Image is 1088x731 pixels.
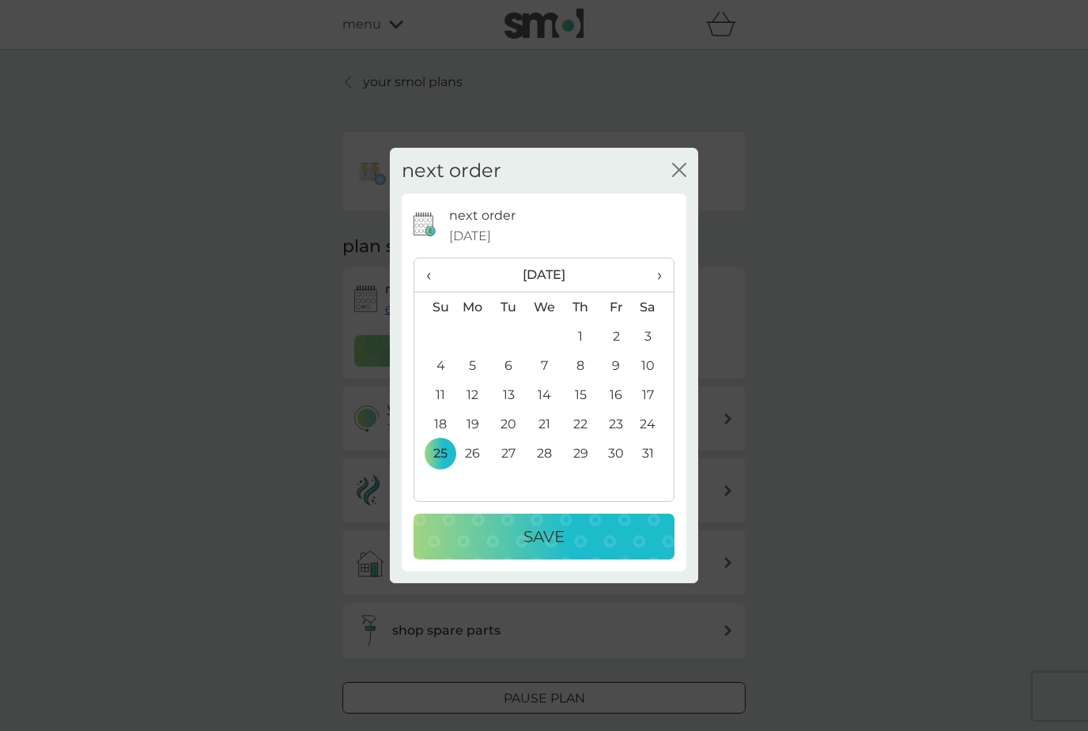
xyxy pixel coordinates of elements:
[634,409,674,439] td: 24
[527,351,563,380] td: 7
[634,380,674,409] td: 17
[455,439,491,468] td: 26
[634,439,674,468] td: 31
[563,292,599,322] th: Th
[563,409,599,439] td: 22
[563,439,599,468] td: 29
[455,351,491,380] td: 5
[414,409,455,439] td: 18
[563,351,599,380] td: 8
[634,322,674,351] td: 3
[599,439,634,468] td: 30
[634,292,674,322] th: Sa
[527,292,563,322] th: We
[491,351,527,380] td: 6
[599,292,634,322] th: Fr
[414,439,455,468] td: 25
[527,439,563,468] td: 28
[672,163,686,179] button: close
[523,524,565,549] p: Save
[426,258,443,292] span: ‹
[449,226,491,247] span: [DATE]
[414,514,674,560] button: Save
[563,380,599,409] td: 15
[455,258,634,292] th: [DATE]
[449,205,516,226] p: next order
[646,258,662,292] span: ›
[527,380,563,409] td: 14
[491,292,527,322] th: Tu
[634,351,674,380] td: 10
[455,292,491,322] th: Mo
[491,409,527,439] td: 20
[455,380,491,409] td: 12
[491,439,527,468] td: 27
[414,380,455,409] td: 11
[563,322,599,351] td: 1
[414,351,455,380] td: 4
[402,160,501,183] h2: next order
[599,322,634,351] td: 2
[527,409,563,439] td: 21
[599,380,634,409] td: 16
[455,409,491,439] td: 19
[599,351,634,380] td: 9
[599,409,634,439] td: 23
[491,380,527,409] td: 13
[414,292,455,322] th: Su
